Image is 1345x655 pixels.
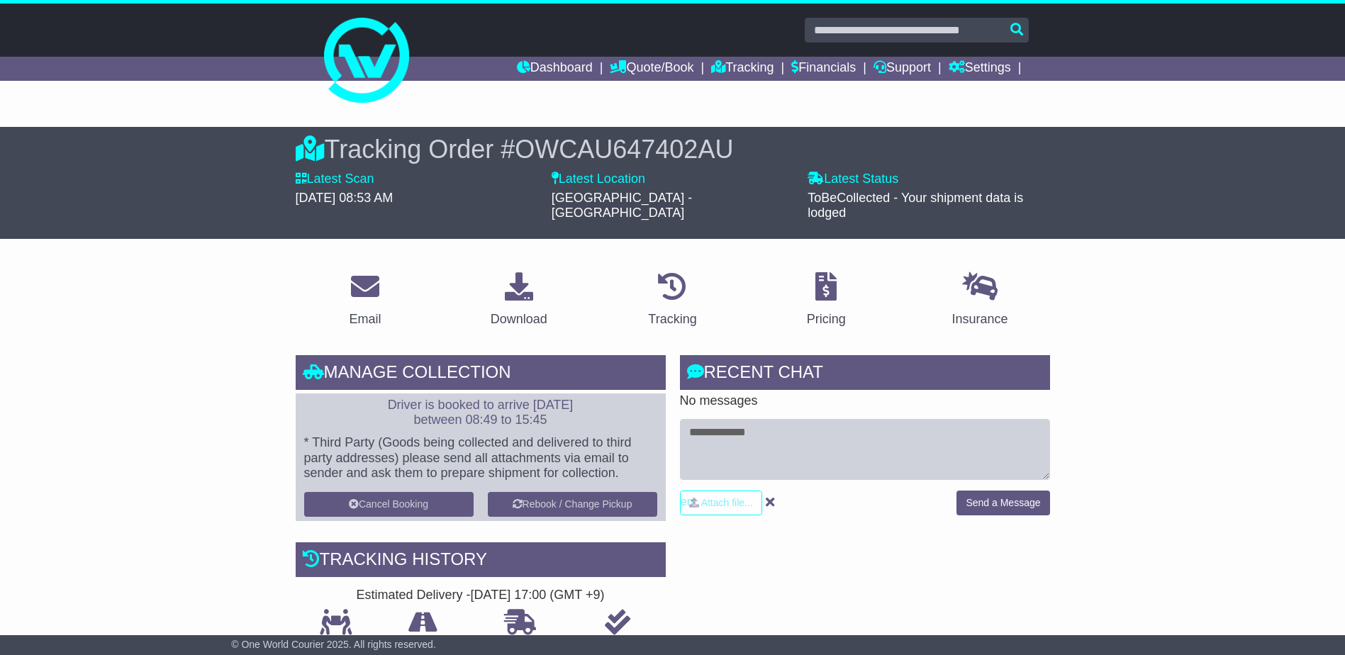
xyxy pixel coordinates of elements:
[648,310,696,329] div: Tracking
[610,57,693,81] a: Quote/Book
[491,310,547,329] div: Download
[952,310,1008,329] div: Insurance
[296,588,666,603] div: Estimated Delivery -
[296,134,1050,164] div: Tracking Order #
[471,588,605,603] div: [DATE] 17:00 (GMT +9)
[639,267,705,334] a: Tracking
[943,267,1017,334] a: Insurance
[798,267,855,334] a: Pricing
[296,191,394,205] span: [DATE] 08:53 AM
[296,355,666,393] div: Manage collection
[680,355,1050,393] div: RECENT CHAT
[304,435,657,481] p: * Third Party (Goods being collected and delivered to third party addresses) please send all atta...
[680,393,1050,409] p: No messages
[874,57,931,81] a: Support
[808,191,1023,220] span: ToBeCollected - Your shipment data is lodged
[956,491,1049,515] button: Send a Message
[711,57,774,81] a: Tracking
[517,57,593,81] a: Dashboard
[515,135,733,164] span: OWCAU647402AU
[340,267,390,334] a: Email
[304,492,474,517] button: Cancel Booking
[791,57,856,81] a: Financials
[552,172,645,187] label: Latest Location
[488,492,657,517] button: Rebook / Change Pickup
[296,542,666,581] div: Tracking history
[949,57,1011,81] a: Settings
[552,191,692,220] span: [GEOGRAPHIC_DATA] - [GEOGRAPHIC_DATA]
[807,310,846,329] div: Pricing
[231,639,436,650] span: © One World Courier 2025. All rights reserved.
[349,310,381,329] div: Email
[296,172,374,187] label: Latest Scan
[481,267,557,334] a: Download
[304,398,657,428] p: Driver is booked to arrive [DATE] between 08:49 to 15:45
[808,172,898,187] label: Latest Status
